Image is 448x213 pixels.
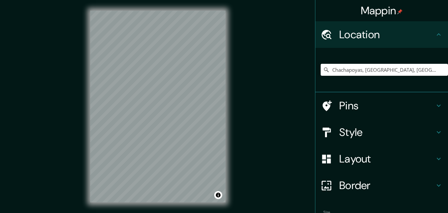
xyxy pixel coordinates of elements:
[90,11,225,202] canvas: Map
[214,191,222,199] button: Toggle attribution
[397,9,403,14] img: pin-icon.png
[315,172,448,199] div: Border
[339,152,435,165] h4: Layout
[321,64,448,76] input: Pick your city or area
[339,179,435,192] h4: Border
[339,28,435,41] h4: Location
[315,146,448,172] div: Layout
[361,4,403,17] h4: Mappin
[339,126,435,139] h4: Style
[339,99,435,112] h4: Pins
[315,21,448,48] div: Location
[315,92,448,119] div: Pins
[315,119,448,146] div: Style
